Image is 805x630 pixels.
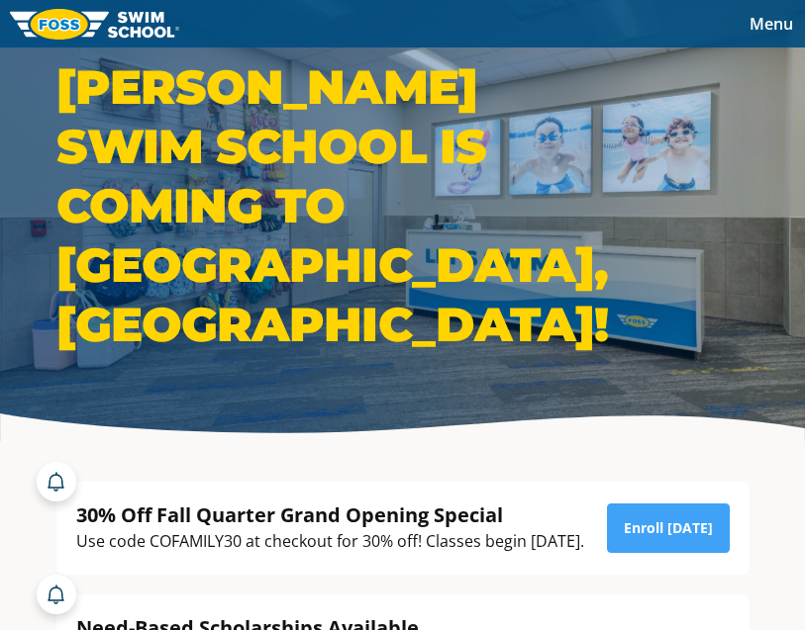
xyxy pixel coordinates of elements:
a: Enroll [DATE] [607,503,730,553]
div: Use code COFAMILY30 at checkout for 30% off! Classes begin [DATE]. [76,528,584,555]
button: Toggle navigation [738,9,805,39]
span: Menu [750,13,793,35]
h1: [PERSON_NAME] Swim School is coming to [GEOGRAPHIC_DATA], [GEOGRAPHIC_DATA]! [56,57,631,354]
div: 30% Off Fall Quarter Grand Opening Special [76,501,584,528]
img: FOSS Swim School Logo [10,9,179,40]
